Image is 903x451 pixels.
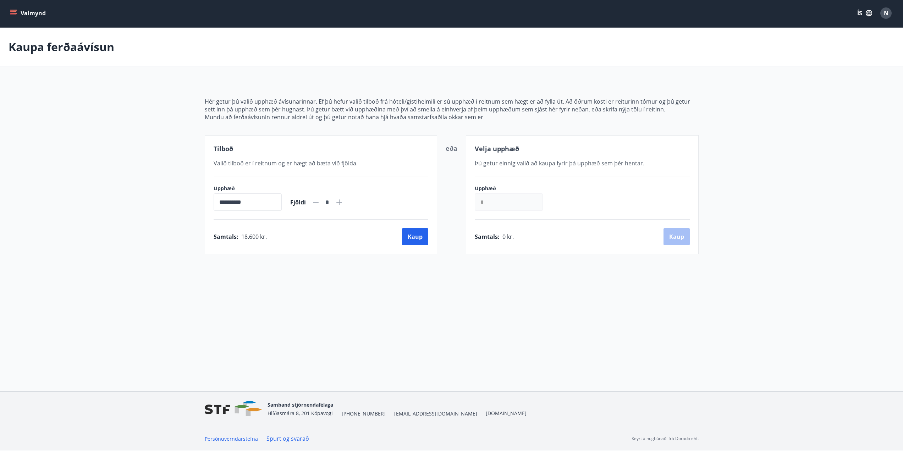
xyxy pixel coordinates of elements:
[475,233,500,241] span: Samtals :
[475,159,644,167] span: Þú getur einnig valið að kaupa fyrir þá upphæð sem þér hentar.
[214,159,358,167] span: Valið tilboð er í reitnum og er hægt að bæta við fjölda.
[446,144,457,153] span: eða
[9,39,114,55] p: Kaupa ferðaávísun
[342,410,386,417] span: [PHONE_NUMBER]
[884,9,888,17] span: N
[214,233,238,241] span: Samtals :
[205,435,258,442] a: Persónuverndarstefna
[632,435,699,442] p: Keyrt á hugbúnaði frá Dorado ehf.
[486,410,527,417] a: [DOMAIN_NAME]
[214,185,282,192] label: Upphæð
[502,233,514,241] span: 0 kr.
[241,233,267,241] span: 18.600 kr.
[877,5,894,22] button: N
[853,7,876,20] button: ÍS
[268,401,333,408] span: Samband stjórnendafélaga
[205,98,699,113] p: Hér getur þú valið upphæð ávísunarinnar. Ef þú hefur valið tilboð frá hóteli/gistiheimili er sú u...
[475,144,519,153] span: Velja upphæð
[9,7,49,20] button: menu
[266,435,309,442] a: Spurt og svarað
[394,410,477,417] span: [EMAIL_ADDRESS][DOMAIN_NAME]
[268,410,333,417] span: Hlíðasmára 8, 201 Kópavogi
[402,228,428,245] button: Kaup
[205,113,699,121] p: Mundu að ferðaávísunin rennur aldrei út og þú getur notað hana hjá hvaða samstarfsaðila okkar sem er
[214,144,233,153] span: Tilboð
[205,401,262,417] img: vjCaq2fThgY3EUYqSgpjEiBg6WP39ov69hlhuPVN.png
[290,198,306,206] span: Fjöldi
[475,185,550,192] label: Upphæð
